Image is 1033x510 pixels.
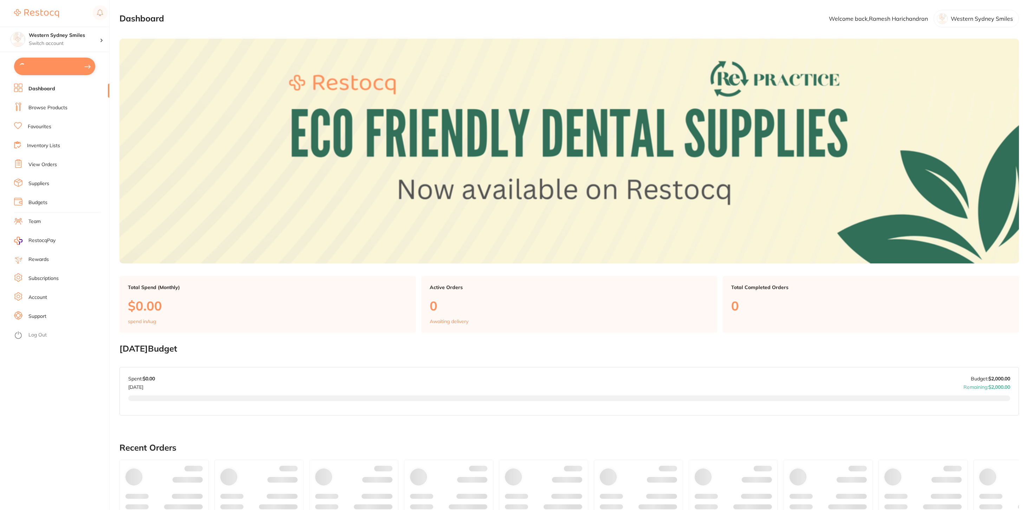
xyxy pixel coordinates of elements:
[14,237,56,245] a: RestocqPay
[14,5,59,21] a: Restocq Logo
[128,285,407,290] p: Total Spend (Monthly)
[430,319,468,324] p: Awaiting delivery
[971,376,1010,381] p: Budget:
[28,237,56,244] span: RestocqPay
[28,313,46,320] a: Support
[128,319,156,324] p: spend in Aug
[28,180,49,187] a: Suppliers
[723,276,1019,333] a: Total Completed Orders0
[27,142,60,149] a: Inventory Lists
[430,285,709,290] p: Active Orders
[119,443,1019,453] h2: Recent Orders
[28,85,55,92] a: Dashboard
[988,375,1010,382] strong: $2,000.00
[28,256,49,263] a: Rewards
[14,237,22,245] img: RestocqPay
[28,161,57,168] a: View Orders
[14,9,59,18] img: Restocq Logo
[29,40,100,47] p: Switch account
[963,381,1010,390] p: Remaining:
[829,15,928,22] p: Welcome back, Ramesh Harichandran
[128,299,407,313] p: $0.00
[143,375,155,382] strong: $0.00
[28,275,59,282] a: Subscriptions
[29,32,100,39] h4: Western Sydney Smiles
[28,104,67,111] a: Browse Products
[28,123,51,130] a: Favourites
[119,276,416,333] a: Total Spend (Monthly)$0.00spend inAug
[28,199,47,206] a: Budgets
[988,384,1010,390] strong: $2,000.00
[119,39,1019,263] img: Dashboard
[119,14,164,24] h2: Dashboard
[731,299,1011,313] p: 0
[28,218,41,225] a: Team
[731,285,1011,290] p: Total Completed Orders
[11,32,25,46] img: Western Sydney Smiles
[128,381,155,390] p: [DATE]
[14,330,107,341] button: Log Out
[28,332,47,339] a: Log Out
[28,294,47,301] a: Account
[119,344,1019,354] h2: [DATE] Budget
[128,376,155,381] p: Spent:
[430,299,709,313] p: 0
[951,15,1013,22] p: Western Sydney Smiles
[421,276,717,333] a: Active Orders0Awaiting delivery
